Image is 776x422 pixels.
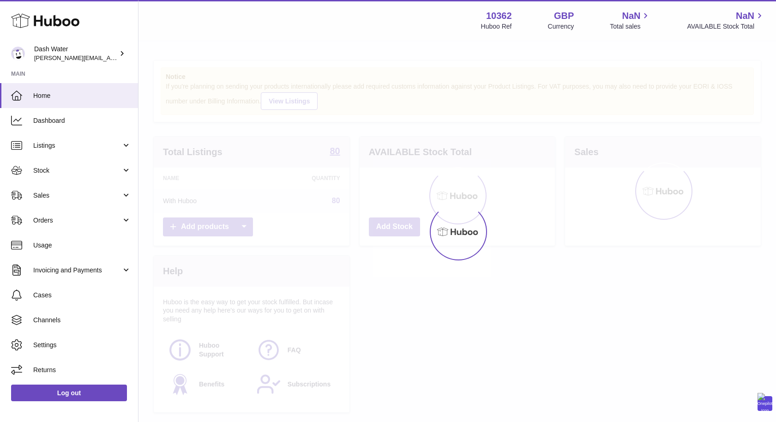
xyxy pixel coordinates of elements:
span: Usage [33,241,131,250]
span: Channels [33,316,131,325]
span: Sales [33,191,121,200]
span: Invoicing and Payments [33,266,121,275]
span: NaN [736,10,754,22]
strong: GBP [554,10,574,22]
a: NaN AVAILABLE Stock Total [687,10,765,31]
span: Listings [33,141,121,150]
span: Total sales [610,22,651,31]
span: [PERSON_NAME][EMAIL_ADDRESS][DOMAIN_NAME] [34,54,185,61]
span: Stock [33,166,121,175]
span: Orders [33,216,121,225]
div: Dash Water [34,45,117,62]
a: NaN Total sales [610,10,651,31]
img: james@dash-water.com [11,47,25,60]
span: Home [33,91,131,100]
span: NaN [622,10,640,22]
div: Currency [548,22,574,31]
a: Log out [11,385,127,401]
span: Returns [33,366,131,374]
div: Huboo Ref [481,22,512,31]
strong: 10362 [486,10,512,22]
span: Dashboard [33,116,131,125]
span: Cases [33,291,131,300]
span: Settings [33,341,131,350]
span: AVAILABLE Stock Total [687,22,765,31]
